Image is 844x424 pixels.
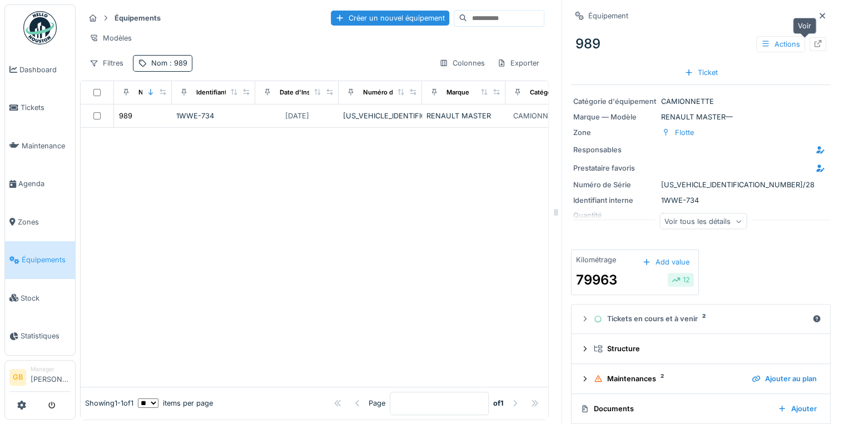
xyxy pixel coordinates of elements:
strong: Équipements [110,13,165,23]
summary: Maintenances2Ajouter au plan [576,368,826,389]
div: items per page [138,398,213,408]
a: Zones [5,203,75,241]
div: Manager [31,365,71,373]
a: GB Manager[PERSON_NAME] [9,365,71,392]
div: Ajouter [773,401,821,416]
div: Identifiant interne [573,195,657,206]
div: RENAULT MASTER — [573,112,828,122]
div: 989 [119,111,132,121]
div: Nom [151,58,187,68]
div: Flotte [675,127,694,138]
div: Voir [793,18,816,34]
div: Identifiant interne [196,88,250,97]
div: Marque — Modèle [573,112,657,122]
summary: Tickets en cours et à venir2 [576,309,826,330]
div: 1WWE-734 [573,195,828,206]
span: Statistiques [21,331,71,341]
li: [PERSON_NAME] [31,365,71,389]
a: Équipements [5,241,75,280]
div: Ticket [680,65,722,80]
div: Marque [446,88,469,97]
div: Catégorie d'équipement [573,96,657,107]
div: Structure [594,343,817,354]
span: Zones [18,217,71,227]
div: [US_VEHICLE_IDENTIFICATION_NUMBER]/28 [343,111,418,121]
li: GB [9,369,26,386]
span: Agenda [18,178,71,189]
a: Maintenance [5,127,75,165]
div: Numéro de Série [573,179,657,190]
div: Documents [580,403,769,414]
div: 989 [571,29,831,58]
div: 79963 [576,270,617,290]
div: 1WWE-734 [176,111,251,121]
div: Catégories d'équipement [530,88,607,97]
div: 12 [672,275,690,285]
div: Maintenances [594,373,743,384]
div: Responsables [573,144,657,155]
span: : 989 [167,59,187,67]
div: Voir tous les détails [659,213,747,230]
div: RENAULT MASTER [426,111,501,121]
a: Statistiques [5,317,75,356]
div: Tickets en cours et à venir [594,313,808,324]
div: Showing 1 - 1 of 1 [85,398,133,408]
a: Dashboard [5,51,75,89]
div: Ajouter au plan [747,371,821,386]
div: Nom [138,88,153,97]
div: Modèles [85,30,137,46]
div: Équipement [588,11,628,21]
div: Numéro de Série [363,88,414,97]
span: Dashboard [19,64,71,75]
div: Kilométrage [576,255,616,265]
div: [DATE] [285,111,309,121]
img: Badge_color-CXgf-gQk.svg [23,11,57,44]
div: Colonnes [434,55,490,71]
span: Équipements [22,255,71,265]
div: Créer un nouvel équipement [331,11,449,26]
div: Page [369,398,385,408]
div: Add value [638,255,694,270]
div: Zone [573,127,657,138]
a: Stock [5,279,75,317]
div: Actions [756,36,805,52]
span: Tickets [21,102,71,113]
strong: of 1 [493,398,504,408]
div: Prestataire favoris [573,163,657,173]
summary: DocumentsAjouter [576,398,826,419]
span: Stock [21,293,71,303]
div: Exporter [492,55,544,71]
div: CAMIONNETTE [573,96,828,107]
div: [US_VEHICLE_IDENTIFICATION_NUMBER]/28 [573,179,828,190]
a: Tickets [5,89,75,127]
a: Agenda [5,165,75,203]
div: CAMIONNETTE [513,111,566,121]
span: Maintenance [22,141,71,151]
div: Filtres [85,55,128,71]
div: Date d'Installation [280,88,334,97]
summary: Structure [576,338,826,359]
